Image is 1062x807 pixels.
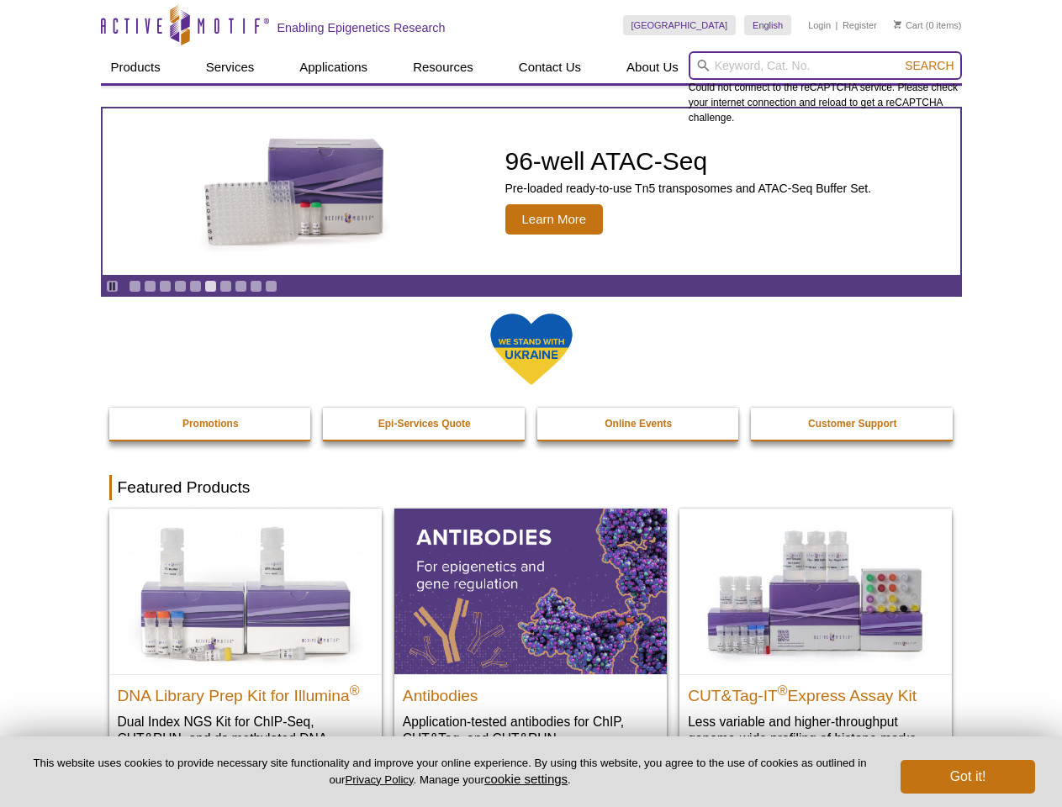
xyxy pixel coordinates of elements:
img: DNA Library Prep Kit for Illumina [109,509,382,673]
a: Applications [289,51,378,83]
a: Promotions [109,408,313,440]
h2: Featured Products [109,475,954,500]
a: About Us [616,51,689,83]
img: We Stand With Ukraine [489,312,573,387]
a: Go to slide 6 [204,280,217,293]
p: Less variable and higher-throughput genome-wide profiling of histone marks​. [688,713,943,747]
a: Online Events [537,408,741,440]
img: Your Cart [894,20,901,29]
a: Customer Support [751,408,954,440]
h2: Enabling Epigenetics Research [277,20,446,35]
h2: Antibodies [403,679,658,704]
a: [GEOGRAPHIC_DATA] [623,15,737,35]
a: Epi-Services Quote [323,408,526,440]
a: Services [196,51,265,83]
h2: CUT&Tag-IT Express Assay Kit [688,679,943,704]
button: Got it! [901,760,1035,794]
a: Go to slide 9 [250,280,262,293]
img: Active Motif Kit photo [190,129,400,255]
strong: Online Events [605,418,672,430]
a: Privacy Policy [345,773,413,786]
li: (0 items) [894,15,962,35]
p: This website uses cookies to provide necessary site functionality and improve your online experie... [27,756,873,788]
strong: Customer Support [808,418,896,430]
a: Resources [403,51,483,83]
sup: ® [350,683,360,697]
span: Learn More [505,204,604,235]
a: Toggle autoplay [106,280,119,293]
a: Register [843,19,877,31]
article: 96-well ATAC-Seq [103,108,960,275]
a: Active Motif Kit photo 96-well ATAC-Seq Pre-loaded ready-to-use Tn5 transposomes and ATAC-Seq Buf... [103,108,960,275]
a: Go to slide 3 [159,280,172,293]
h2: 96-well ATAC-Seq [505,149,872,174]
p: Pre-loaded ready-to-use Tn5 transposomes and ATAC-Seq Buffer Set. [505,181,872,196]
img: All Antibodies [394,509,667,673]
a: Go to slide 4 [174,280,187,293]
button: cookie settings [484,772,568,786]
p: Dual Index NGS Kit for ChIP-Seq, CUT&RUN, and ds methylated DNA assays. [118,713,373,764]
a: Go to slide 1 [129,280,141,293]
a: Go to slide 5 [189,280,202,293]
a: Go to slide 7 [219,280,232,293]
sup: ® [778,683,788,697]
a: Go to slide 8 [235,280,247,293]
a: Login [808,19,831,31]
a: Products [101,51,171,83]
a: All Antibodies Antibodies Application-tested antibodies for ChIP, CUT&Tag, and CUT&RUN. [394,509,667,763]
img: CUT&Tag-IT® Express Assay Kit [679,509,952,673]
a: English [744,15,791,35]
a: CUT&Tag-IT® Express Assay Kit CUT&Tag-IT®Express Assay Kit Less variable and higher-throughput ge... [679,509,952,763]
input: Keyword, Cat. No. [689,51,962,80]
li: | [836,15,838,35]
span: Search [905,59,954,72]
button: Search [900,58,959,73]
strong: Epi-Services Quote [378,418,471,430]
a: DNA Library Prep Kit for Illumina DNA Library Prep Kit for Illumina® Dual Index NGS Kit for ChIP-... [109,509,382,780]
a: Go to slide 10 [265,280,277,293]
a: Go to slide 2 [144,280,156,293]
a: Contact Us [509,51,591,83]
p: Application-tested antibodies for ChIP, CUT&Tag, and CUT&RUN. [403,713,658,747]
a: Cart [894,19,923,31]
div: Could not connect to the reCAPTCHA service. Please check your internet connection and reload to g... [689,51,962,125]
h2: DNA Library Prep Kit for Illumina [118,679,373,704]
strong: Promotions [182,418,239,430]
